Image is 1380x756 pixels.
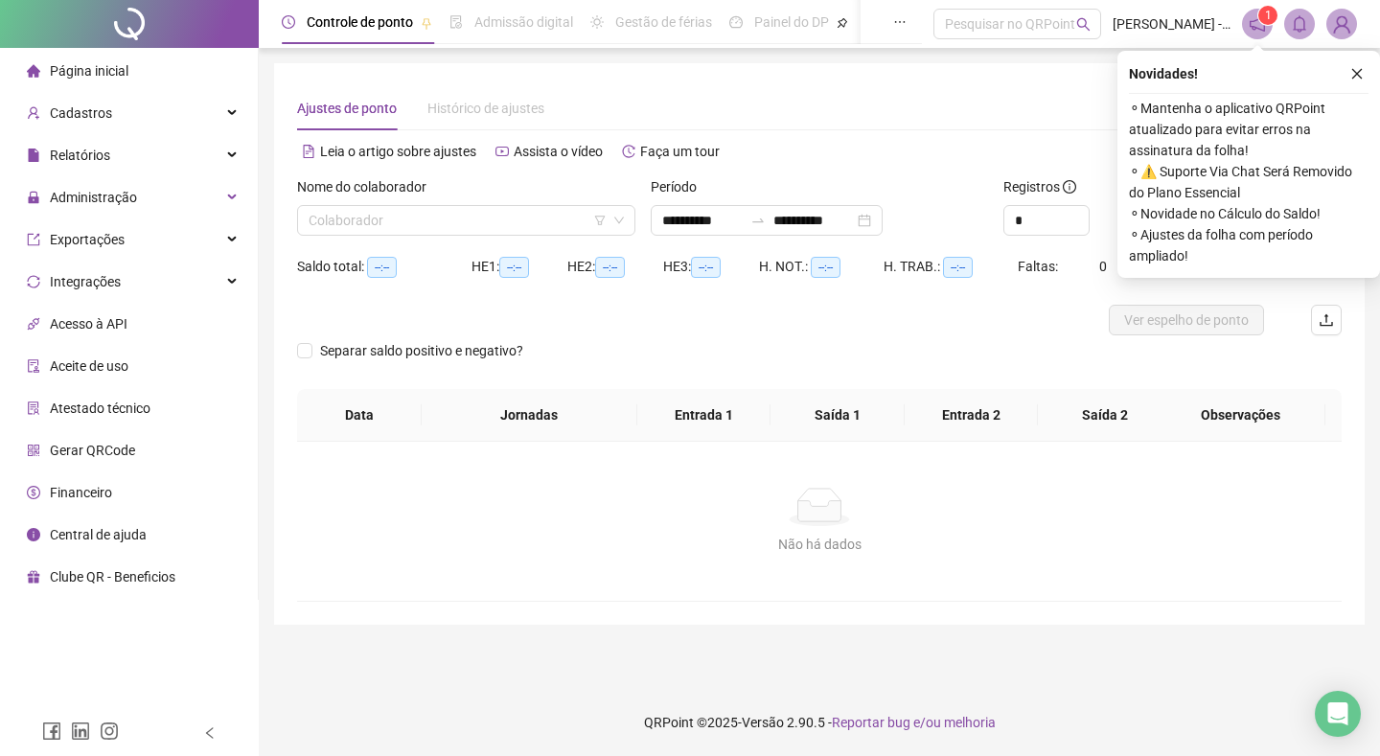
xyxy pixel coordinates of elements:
span: Reportar bug e/ou melhoria [832,715,996,730]
div: HE 2: [567,256,663,278]
label: Período [651,176,709,197]
div: Saldo total: [297,256,471,278]
span: --:-- [943,257,973,278]
span: 1 [1265,9,1272,22]
span: Atestado técnico [50,401,150,416]
span: Painel do DP [754,14,829,30]
span: Separar saldo positivo e negativo? [312,340,531,361]
span: Exportações [50,232,125,247]
span: to [750,213,766,228]
span: Controle de ponto [307,14,413,30]
span: info-circle [1063,180,1076,194]
span: solution [27,401,40,415]
span: left [203,726,217,740]
span: Gestão de férias [615,14,712,30]
div: HE 3: [663,256,759,278]
span: 0 [1099,259,1107,274]
span: youtube [495,145,509,158]
span: Faça um tour [640,144,720,159]
span: Central de ajuda [50,527,147,542]
span: file-text [302,145,315,158]
div: HE 1: [471,256,567,278]
span: swap-right [750,213,766,228]
span: Observações [1171,404,1310,425]
span: user-add [27,106,40,120]
span: Acesso à API [50,316,127,332]
span: api [27,317,40,331]
th: Saída 2 [1038,389,1172,442]
div: H. TRAB.: [884,256,1018,278]
span: dollar [27,486,40,499]
span: bell [1291,15,1308,33]
span: dashboard [729,15,743,29]
span: audit [27,359,40,373]
sup: 1 [1258,6,1277,25]
span: qrcode [27,444,40,457]
div: Não há dados [320,534,1319,555]
img: 89514 [1327,10,1356,38]
footer: QRPoint © 2025 - 2.90.5 - [259,689,1380,756]
th: Entrada 2 [905,389,1039,442]
button: Ver espelho de ponto [1109,305,1264,335]
span: Leia o artigo sobre ajustes [320,144,476,159]
span: Administração [50,190,137,205]
span: --:-- [691,257,721,278]
span: notification [1249,15,1266,33]
span: Relatórios [50,148,110,163]
span: Novidades ! [1129,63,1198,84]
div: H. NOT.: [759,256,884,278]
span: history [622,145,635,158]
span: linkedin [71,722,90,741]
span: filter [594,215,606,226]
span: home [27,64,40,78]
span: Assista o vídeo [514,144,603,159]
span: Integrações [50,274,121,289]
span: Ajustes de ponto [297,101,397,116]
span: ⚬ Ajustes da folha com período ampliado! [1129,224,1368,266]
span: gift [27,570,40,584]
span: Gerar QRCode [50,443,135,458]
span: Clube QR - Beneficios [50,569,175,584]
span: upload [1319,312,1334,328]
span: sun [590,15,604,29]
span: --:-- [811,257,840,278]
span: ellipsis [893,15,907,29]
span: clock-circle [282,15,295,29]
span: search [1076,17,1091,32]
span: sync [27,275,40,288]
span: file-done [449,15,463,29]
span: ⚬ ⚠️ Suporte Via Chat Será Removido do Plano Essencial [1129,161,1368,203]
span: Cadastros [50,105,112,121]
div: Open Intercom Messenger [1315,691,1361,737]
th: Observações [1156,389,1325,442]
span: Página inicial [50,63,128,79]
span: pushpin [837,17,848,29]
th: Saída 1 [770,389,905,442]
span: down [613,215,625,226]
th: Data [297,389,422,442]
span: Registros [1003,176,1076,197]
th: Entrada 1 [637,389,771,442]
span: Aceite de uso [50,358,128,374]
span: Financeiro [50,485,112,500]
span: facebook [42,722,61,741]
span: --:-- [499,257,529,278]
span: close [1350,67,1364,80]
span: info-circle [27,528,40,541]
span: ⚬ Mantenha o aplicativo QRPoint atualizado para evitar erros na assinatura da folha! [1129,98,1368,161]
span: --:-- [595,257,625,278]
span: Histórico de ajustes [427,101,544,116]
span: Versão [742,715,784,730]
span: file [27,149,40,162]
span: instagram [100,722,119,741]
span: [PERSON_NAME] - RiderZ Estudio [1113,13,1230,34]
span: pushpin [421,17,432,29]
span: lock [27,191,40,204]
label: Nome do colaborador [297,176,439,197]
span: Admissão digital [474,14,573,30]
span: --:-- [367,257,397,278]
span: export [27,233,40,246]
th: Jornadas [422,389,637,442]
span: Faltas: [1018,259,1061,274]
span: ⚬ Novidade no Cálculo do Saldo! [1129,203,1368,224]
